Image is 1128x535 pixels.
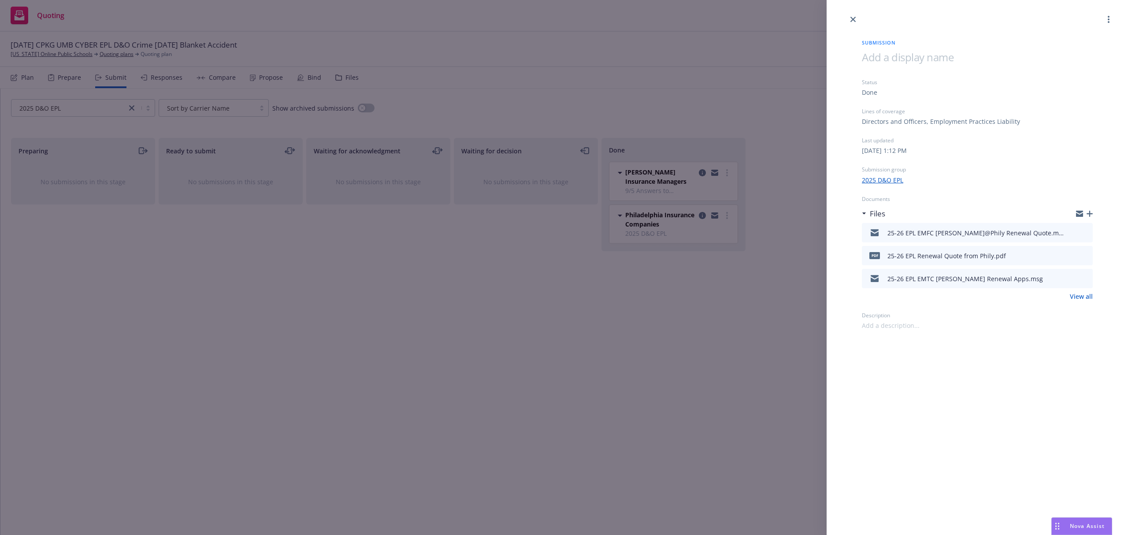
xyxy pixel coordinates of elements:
[1081,227,1089,238] button: preview file
[862,166,1093,173] div: Submission group
[1067,227,1074,238] button: download file
[1070,522,1105,530] span: Nova Assist
[1081,273,1089,284] button: preview file
[862,137,1093,144] div: Last updated
[848,14,858,25] a: close
[887,228,1064,238] div: 25-26 EPL EMFC [PERSON_NAME]@Phily Renewal Quote.msg
[887,251,1006,260] div: 25-26 EPL Renewal Quote from Phily.pdf
[869,252,880,259] span: pdf
[870,208,885,219] h3: Files
[862,208,885,219] div: Files
[862,195,1093,203] div: Documents
[1081,250,1089,261] button: preview file
[1070,292,1093,301] a: View all
[1067,250,1074,261] button: download file
[862,39,1093,46] span: Submission
[862,108,1093,115] div: Lines of coverage
[862,78,1093,86] div: Status
[887,274,1043,283] div: 25-26 EPL EMTC [PERSON_NAME] Renewal Apps.msg
[862,312,1093,319] div: Description
[1052,518,1063,535] div: Drag to move
[862,146,907,155] div: [DATE] 1:12 PM
[862,88,877,97] div: Done
[1051,517,1112,535] button: Nova Assist
[862,175,903,185] a: 2025 D&O EPL
[1103,14,1114,25] a: more
[1067,273,1074,284] button: download file
[862,117,1020,126] div: Directors and Officers, Employment Practices Liability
